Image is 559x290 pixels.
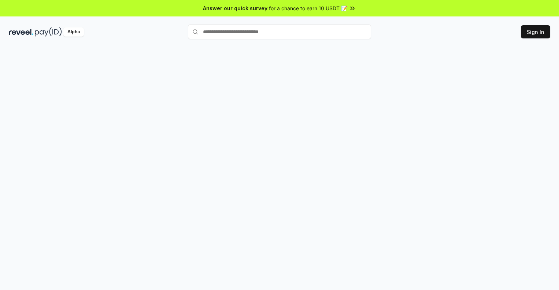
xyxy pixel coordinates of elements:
[203,4,267,12] span: Answer our quick survey
[269,4,347,12] span: for a chance to earn 10 USDT 📝
[521,25,550,38] button: Sign In
[35,27,62,37] img: pay_id
[9,27,33,37] img: reveel_dark
[63,27,84,37] div: Alpha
